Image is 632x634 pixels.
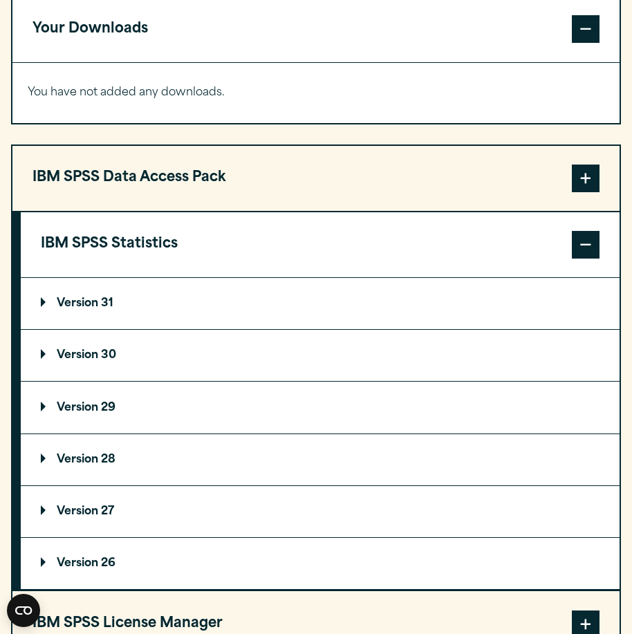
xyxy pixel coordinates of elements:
[21,382,620,433] summary: Version 29
[41,558,115,569] p: Version 26
[21,212,620,277] button: IBM SPSS Statistics
[21,330,620,381] summary: Version 30
[41,402,115,413] p: Version 29
[21,434,620,485] summary: Version 28
[21,538,620,589] summary: Version 26
[21,277,620,590] div: IBM SPSS Statistics
[41,454,115,465] p: Version 28
[28,83,604,103] p: You have not added any downloads.
[41,298,113,309] p: Version 31
[7,594,40,627] button: Open CMP widget
[41,506,114,517] p: Version 27
[21,278,620,329] summary: Version 31
[12,62,620,123] div: Your Downloads
[41,350,116,361] p: Version 30
[21,486,620,537] summary: Version 27
[12,146,620,211] button: IBM SPSS Data Access Pack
